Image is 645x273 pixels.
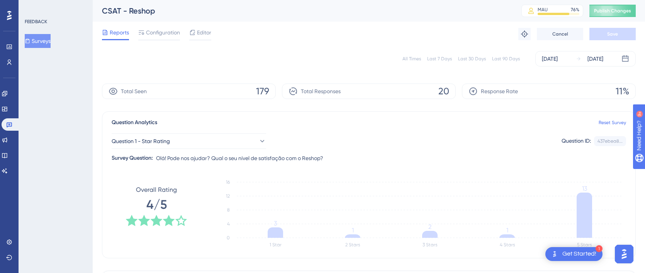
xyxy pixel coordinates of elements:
span: Need Help? [18,2,48,11]
span: Reports [110,28,129,37]
div: MAU [538,7,548,13]
tspan: 12 [226,193,230,199]
text: 1 Star [270,242,282,247]
span: Configuration [146,28,180,37]
div: 9+ [53,4,57,10]
div: Last 7 Days [427,56,452,62]
div: All Times [402,56,421,62]
button: Cancel [537,28,583,40]
span: Overall Rating [136,185,177,195]
button: Question 1 - Star Rating [112,133,266,149]
button: Surveys [25,34,51,48]
span: 4/5 [146,196,167,213]
text: 3 Stars [423,242,437,247]
tspan: 1 [352,227,354,234]
span: Olá! Pode nos ajudar? Qual o seu nível de satisfação com o Reshop? [156,154,323,163]
div: Last 90 Days [492,56,520,62]
span: Total Responses [301,87,341,96]
div: Survey Question: [112,154,153,163]
img: launcher-image-alternative-text [550,249,559,259]
div: CSAT - Reshop [102,5,502,16]
tspan: 16 [226,179,230,185]
div: Question ID: [562,136,591,146]
div: [DATE] [587,54,603,63]
text: 4 Stars [500,242,515,247]
span: Publish Changes [594,8,631,14]
tspan: 0 [227,235,230,241]
span: Response Rate [481,87,518,96]
tspan: 1 [506,227,508,234]
iframe: UserGuiding AI Assistant Launcher [613,242,636,266]
div: 1 [596,245,603,252]
a: Reset Survey [599,119,626,126]
div: Last 30 Days [458,56,486,62]
tspan: 3 [274,220,277,227]
tspan: 2 [428,223,431,230]
div: Get Started! [562,250,596,258]
text: 2 Stars [345,242,360,247]
button: Save [589,28,636,40]
tspan: 8 [227,207,230,213]
span: Editor [197,28,211,37]
span: 20 [438,85,449,97]
span: Cancel [552,31,568,37]
span: Total Seen [121,87,147,96]
div: Open Get Started! checklist, remaining modules: 1 [545,247,603,261]
div: [DATE] [542,54,558,63]
span: 179 [256,85,269,97]
div: 437ebea8... [597,138,623,144]
button: Publish Changes [589,5,636,17]
tspan: 13 [582,185,587,192]
text: 5 Stars [577,242,592,247]
span: 11% [616,85,629,97]
div: FEEDBACK [25,19,47,25]
span: Save [607,31,618,37]
tspan: 4 [227,221,230,227]
span: Question Analytics [112,118,157,127]
div: 76 % [571,7,579,13]
span: Question 1 - Star Rating [112,136,170,146]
